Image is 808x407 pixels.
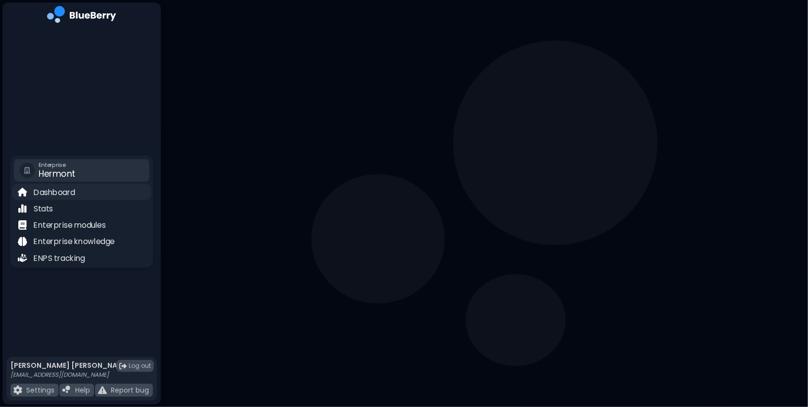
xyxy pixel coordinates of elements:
[26,386,54,395] p: Settings
[18,220,27,229] img: file icon
[18,253,27,262] img: file icon
[111,386,149,395] p: Report bug
[98,386,107,395] img: file icon
[62,386,71,395] img: file icon
[18,237,27,246] img: file icon
[13,386,22,395] img: file icon
[18,203,27,213] img: file icon
[119,362,127,370] img: logout
[10,361,131,370] p: [PERSON_NAME] [PERSON_NAME]
[129,362,151,370] span: Log out
[18,187,27,197] img: file icon
[75,386,90,395] p: Help
[34,187,75,198] p: Dashboard
[34,203,53,215] p: Stats
[34,220,105,231] p: Enterprise modules
[10,371,131,379] p: [EMAIL_ADDRESS][DOMAIN_NAME]
[47,6,116,26] img: company logo
[39,161,75,168] span: Enterprise
[39,168,75,180] span: Hermont
[34,253,85,264] p: ENPS tracking
[34,236,114,248] p: Enterprise knowledge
